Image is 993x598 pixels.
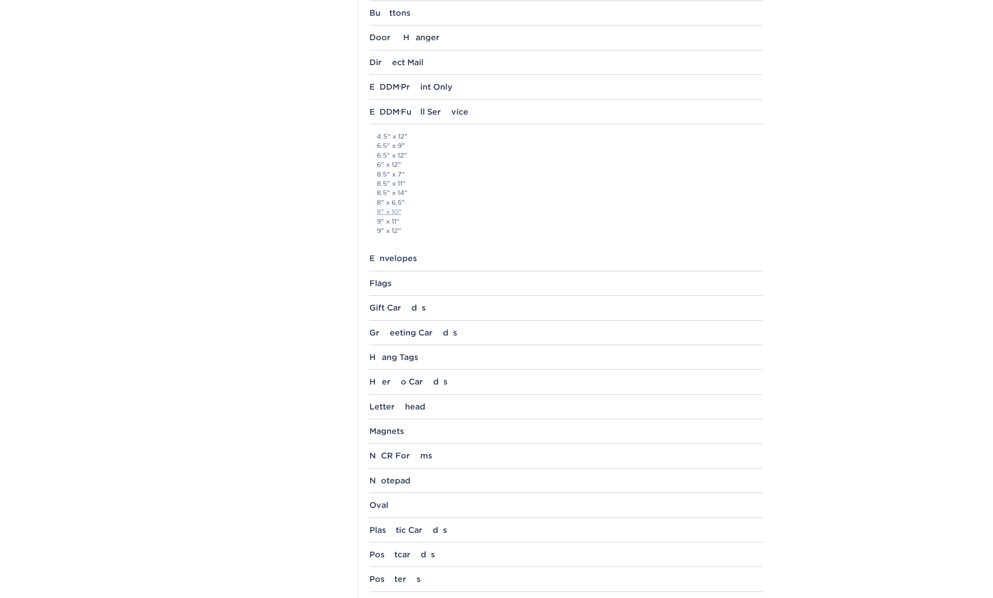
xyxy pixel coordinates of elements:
div: Posters [369,574,763,584]
a: 8.5" x 11" [377,180,405,187]
div: Buttons [369,8,763,18]
a: 6.5" x 9" [377,142,405,149]
div: Flags [369,279,763,288]
a: 8.5" x 14" [377,189,408,196]
div: Magnets [369,427,763,436]
a: 6" x 12" [377,161,401,168]
div: EDDM Print Only [369,82,763,92]
div: Direct Mail [369,58,763,67]
div: Postcards [369,550,763,559]
a: 6.5" x 12" [377,152,407,159]
a: 8" x 6.5" [377,199,405,206]
a: 4.5" x 12" [377,133,408,140]
div: Hero Cards [369,377,763,386]
a: 9" x 12" [377,227,401,234]
a: 8" x 10" [377,208,402,215]
iframe: Google Customer Reviews [2,570,79,595]
div: Oval [369,500,763,510]
div: Door Hanger [369,33,763,42]
small: ® [399,110,401,114]
div: NCR Forms [369,451,763,460]
div: Envelopes [369,254,763,263]
div: Gift Cards [369,303,763,312]
small: ® [399,85,401,89]
div: Hang Tags [369,353,763,362]
div: Notepad [369,476,763,485]
div: Plastic Cards [369,525,763,535]
div: Greeting Cards [369,328,763,337]
div: EDDM Full Service [369,107,763,116]
a: 9" x 11" [377,218,399,225]
a: 8.5" x 7" [377,171,405,178]
div: Letterhead [369,402,763,411]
